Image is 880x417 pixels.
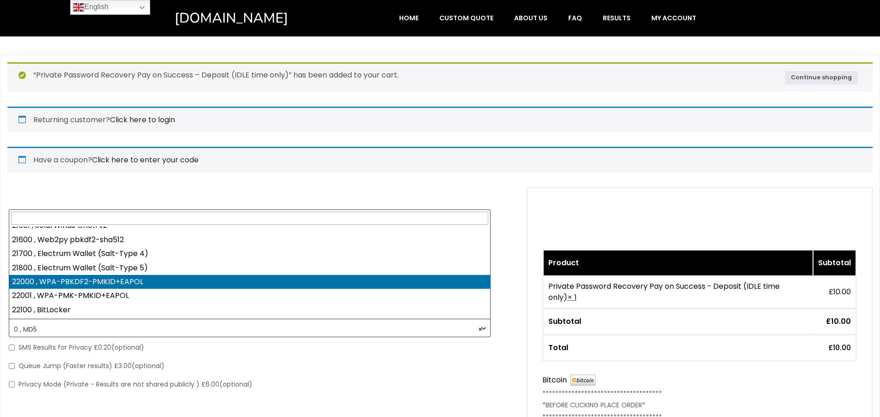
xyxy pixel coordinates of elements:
span: £ [828,342,833,353]
th: Product [544,250,813,275]
label: Bitcoin [542,375,595,385]
li: 22100 , BitLocker [9,303,490,317]
span: Home [399,14,419,22]
li: 21600 , Web2py pbkdf2-sha512 [9,233,490,247]
a: [DOMAIN_NAME] [175,9,328,27]
span: About Us [514,14,547,22]
li: 21700 , Electrum Wallet (Salt-Type 4) [9,247,490,261]
li: 21800 , Electrum Wallet (Salt-Type 5) [9,261,490,275]
span: 0 , MD5 [9,319,491,337]
h3: Your order [527,187,873,249]
div: “Private Password Recovery Pay on Success – Deposit (IDLE time only)” has been added to your cart. [7,62,873,92]
span: (optional) [132,361,164,370]
bdi: 10.00 [828,342,851,353]
span: Custom Quote [439,14,493,22]
img: Bitcoin [570,375,595,386]
input: Queue Jump (Faster results) £3.00(optional) [9,363,15,369]
span: (optional) [219,380,252,389]
input: SMS Results for Privacy £0.20(optional) [9,345,15,351]
a: My account [642,9,706,27]
span: My account [651,14,696,22]
a: Results [593,9,640,27]
td: Private Password Recovery Pay on Success - Deposit (IDLE time only) [544,276,813,308]
a: Click here to login [110,114,175,125]
div: Returning customer? [7,107,873,132]
a: Continue shopping [785,71,858,84]
h3: Billing details [7,192,492,214]
li: 22001 , WPA-PMK-PMKID+EAPOL [9,289,490,303]
label: Queue Jump (Faster results) £3.00 [9,361,164,370]
span: £ [829,286,833,297]
a: Home [389,9,428,27]
span: 0 , MD5 [14,322,486,338]
li: 22000 , WPA-PBKDF2-PMKID+EAPOL [9,275,490,289]
span: FAQ [568,14,582,22]
div: Have a coupon? [7,147,873,173]
strong: × 1 [567,292,577,303]
input: Privacy Mode (Private - Results are not shared publicly ) £6.00(optional) [9,381,15,387]
span: £ [826,316,831,327]
a: FAQ [558,9,592,27]
bdi: 10.00 [829,286,851,297]
bdi: 10.00 [826,316,851,327]
label: Privacy Mode (Private - Results are not shared publicly ) £6.00 [9,380,252,389]
a: Custom Quote [430,9,503,27]
span: (optional) [111,343,144,352]
span: Results [603,14,631,22]
span: × [478,325,482,334]
label: SMS Results for Privacy £0.20 [9,343,144,352]
img: en [73,2,84,13]
th: Subtotal [544,309,813,334]
a: About Us [504,9,557,27]
li: 22200 , Citrix NetScaler (SHA512 [9,317,490,331]
a: Enter your coupon code [92,155,199,165]
th: Subtotal [813,250,856,275]
th: Total [544,335,813,360]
